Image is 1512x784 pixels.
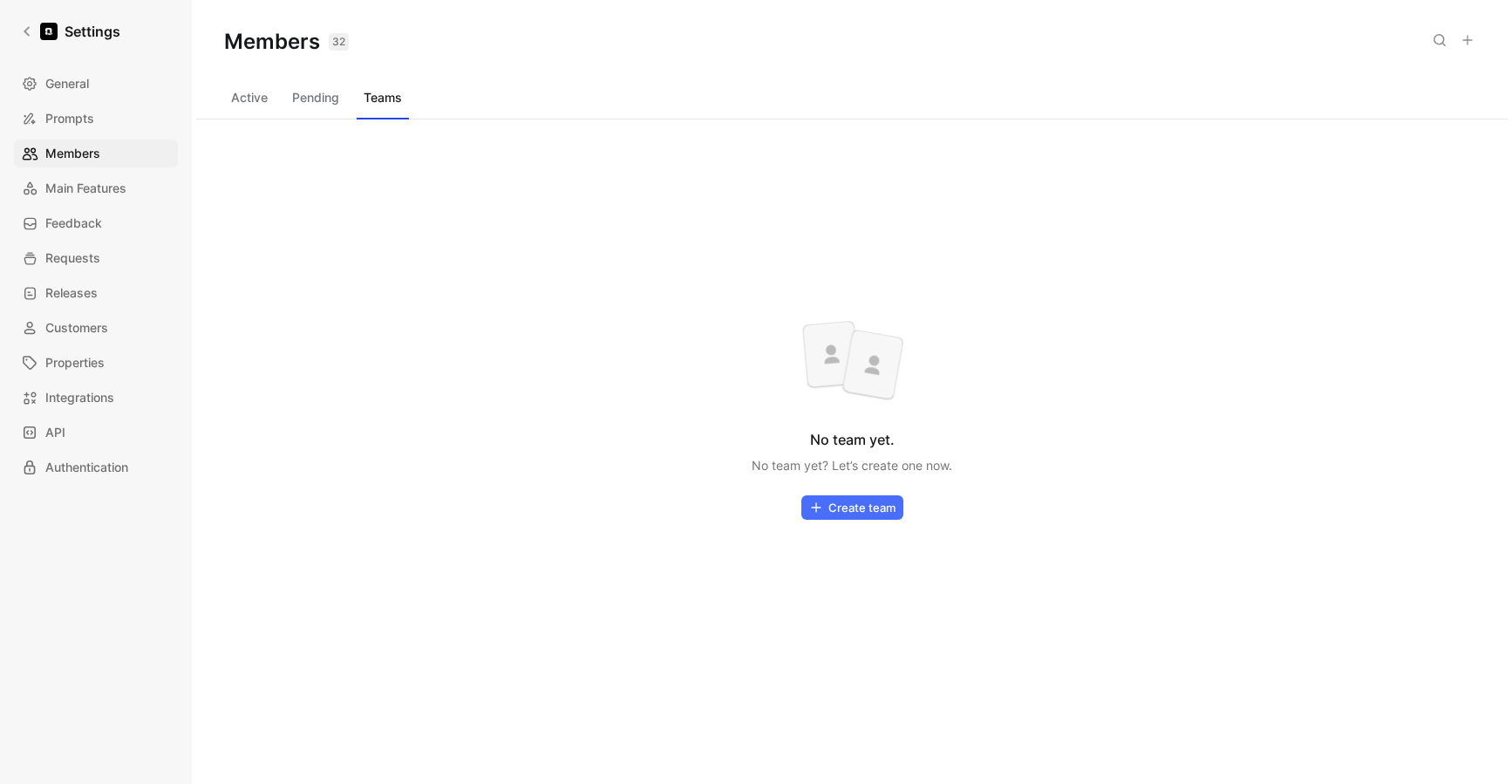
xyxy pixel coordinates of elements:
[14,453,178,481] a: Authentication
[14,279,178,307] a: Releases
[45,422,65,443] span: API
[14,174,178,202] a: Main Features
[14,209,178,237] a: Feedback
[14,349,178,377] a: Properties
[810,429,895,450] div: No team yet.
[329,33,349,51] div: 32
[45,457,128,478] span: Authentication
[14,384,178,412] a: Integrations
[14,314,178,342] a: Customers
[14,70,178,98] a: General
[285,84,346,112] button: Pending
[45,143,100,164] span: Members
[14,105,178,133] a: Prompts
[14,140,178,167] a: Members
[45,213,102,234] span: Feedback
[224,84,275,112] button: Active
[801,495,903,520] button: Create team
[45,387,114,408] span: Integrations
[65,21,120,42] h1: Settings
[752,457,952,474] div: No team yet? Let’s create one now.
[357,84,409,112] button: Teams
[45,73,89,94] span: General
[14,14,127,49] a: Settings
[45,248,100,269] span: Requests
[45,352,105,373] span: Properties
[45,317,108,338] span: Customers
[45,178,126,199] span: Main Features
[45,108,94,129] span: Prompts
[45,283,98,303] span: Releases
[14,419,178,447] a: API
[14,244,178,272] a: Requests
[224,28,349,56] h1: Members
